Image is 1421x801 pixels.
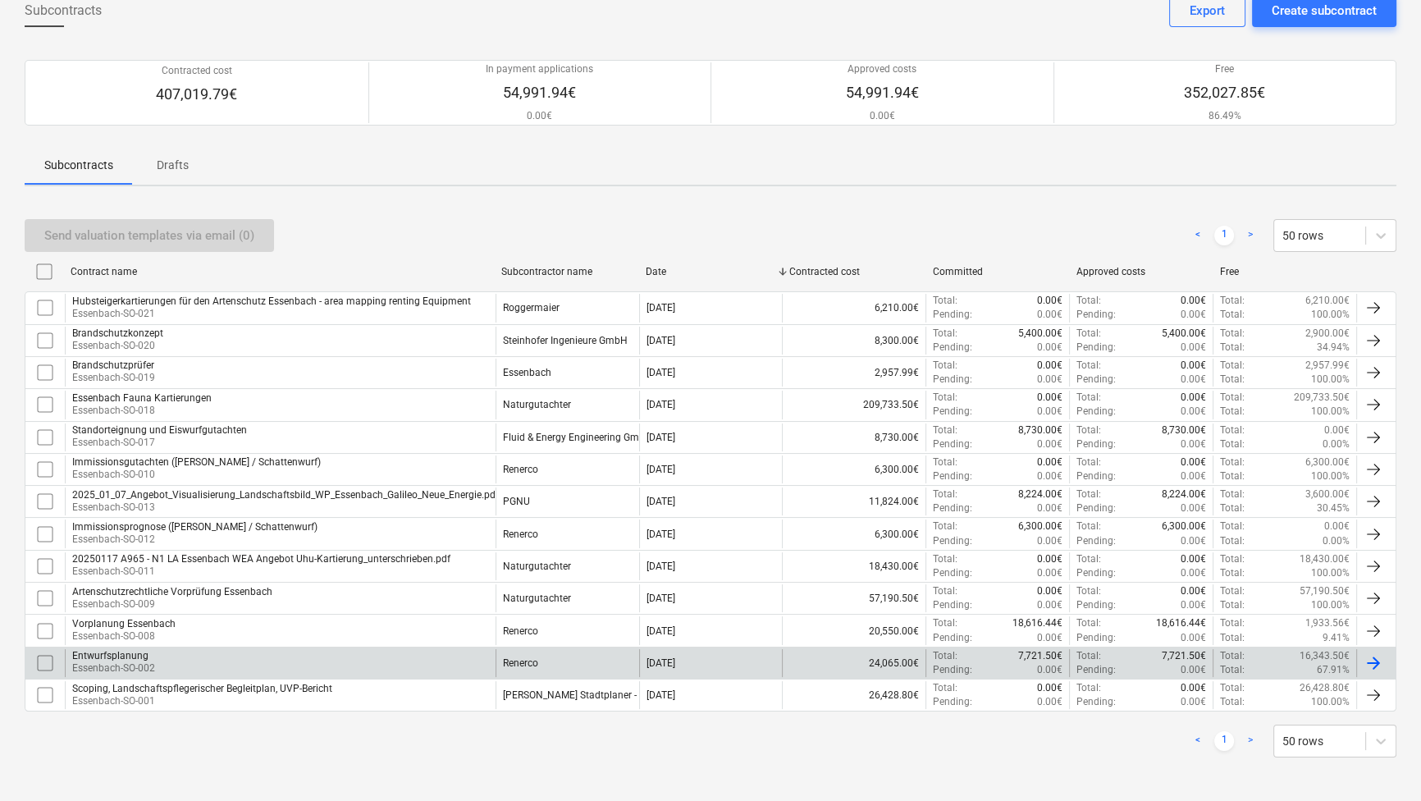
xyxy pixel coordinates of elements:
[503,432,693,443] div: Fluid & Energy Engineering GmbH & Co. KG
[1220,469,1245,483] p: Total :
[1037,566,1062,580] p: 0.00€
[72,683,332,694] div: Scoping, Landschaftspflegerischer Begleitplan, UVP-Bericht
[933,695,972,709] p: Pending :
[782,584,925,612] div: 57,190.50€
[1311,308,1350,322] p: 100.00%
[1305,327,1350,341] p: 2,900.00€
[1037,437,1062,451] p: 0.00€
[933,423,957,437] p: Total :
[782,552,925,580] div: 18,430.00€
[72,618,176,629] div: Vorplanung Essenbach
[1076,359,1101,373] p: Total :
[153,157,192,174] p: Drafts
[1076,501,1116,515] p: Pending :
[782,616,925,644] div: 20,550.00€
[1037,308,1062,322] p: 0.00€
[933,373,972,387] p: Pending :
[647,657,675,669] div: [DATE]
[1220,566,1245,580] p: Total :
[1076,695,1116,709] p: Pending :
[486,109,593,123] p: 0.00€
[933,584,957,598] p: Total :
[1181,598,1206,612] p: 0.00€
[1037,534,1062,548] p: 0.00€
[1220,598,1245,612] p: Total :
[647,399,675,410] div: [DATE]
[1317,663,1350,677] p: 67.91%
[933,308,972,322] p: Pending :
[503,625,538,637] div: Renerco
[1220,437,1245,451] p: Total :
[72,501,499,515] p: Essenbach-SO-013
[846,83,919,103] p: 54,991.94€
[1220,455,1245,469] p: Total :
[1220,373,1245,387] p: Total :
[1220,327,1245,341] p: Total :
[1181,373,1206,387] p: 0.00€
[1076,341,1116,355] p: Pending :
[1037,501,1062,515] p: 0.00€
[1184,83,1265,103] p: 352,027.85€
[1311,373,1350,387] p: 100.00%
[933,455,957,469] p: Total :
[1037,695,1062,709] p: 0.00€
[72,359,155,371] div: Brandschutzprüfer
[503,335,628,346] div: Steinhofer Ingenieure GmbH
[1220,359,1245,373] p: Total :
[1300,584,1350,598] p: 57,190.50€
[1220,663,1245,677] p: Total :
[782,391,925,419] div: 209,733.50€
[72,371,155,385] p: Essenbach-SO-019
[1220,487,1245,501] p: Total :
[1241,731,1260,751] a: Next page
[156,85,237,104] p: 407,019.79€
[846,62,919,76] p: Approved costs
[1076,455,1101,469] p: Total :
[1037,373,1062,387] p: 0.00€
[1037,552,1062,566] p: 0.00€
[933,405,972,419] p: Pending :
[647,464,675,475] div: [DATE]
[1162,327,1206,341] p: 5,400.00€
[1220,534,1245,548] p: Total :
[1311,566,1350,580] p: 100.00%
[1323,437,1350,451] p: 0.00%
[1018,327,1062,341] p: 5,400.00€
[25,1,102,21] span: Subcontracts
[933,681,957,695] p: Total :
[1076,663,1116,677] p: Pending :
[1181,501,1206,515] p: 0.00€
[1076,631,1116,645] p: Pending :
[72,424,247,436] div: Standorteignung und Eiswurfgutachten
[846,109,919,123] p: 0.00€
[1220,423,1245,437] p: Total :
[933,294,957,308] p: Total :
[1181,681,1206,695] p: 0.00€
[1162,423,1206,437] p: 8,730.00€
[1311,695,1350,709] p: 100.00%
[1214,226,1234,245] a: Page 1 is your current page
[782,327,925,355] div: 8,300.00€
[933,341,972,355] p: Pending :
[1181,534,1206,548] p: 0.00€
[1037,598,1062,612] p: 0.00€
[1220,294,1245,308] p: Total :
[503,496,530,507] div: PGNU
[933,469,972,483] p: Pending :
[782,487,925,515] div: 11,824.00€
[1184,62,1265,76] p: Free
[1220,681,1245,695] p: Total :
[647,593,675,604] div: [DATE]
[933,520,957,533] p: Total :
[503,367,551,378] div: Essenbach
[1076,487,1101,501] p: Total :
[1037,294,1062,308] p: 0.00€
[1294,391,1350,405] p: 209,733.50€
[156,64,237,78] p: Contracted cost
[1220,649,1245,663] p: Total :
[933,359,957,373] p: Total :
[1220,616,1245,630] p: Total :
[1181,469,1206,483] p: 0.00€
[1311,598,1350,612] p: 100.00%
[1076,423,1101,437] p: Total :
